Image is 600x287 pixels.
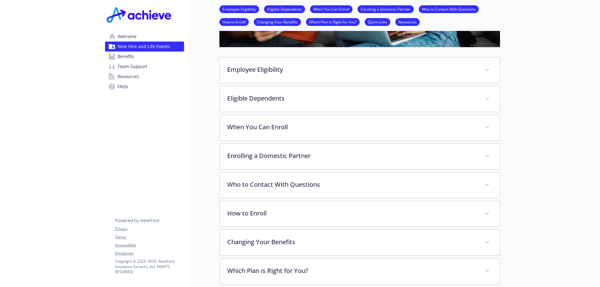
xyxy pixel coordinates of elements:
[227,237,477,247] p: Changing Your Benefits
[117,52,134,62] span: Benefits
[117,32,137,42] span: Welcome
[115,259,184,275] p: Copyright © 2024 - 2025 , Newfront Insurance Services, ALL RIGHTS RESERVED
[105,62,184,72] a: Team Support
[227,94,477,103] p: Eligible Dependents
[117,72,139,82] span: Resources
[219,19,249,25] a: How to Enroll
[220,144,500,169] div: Enrolling a Domestic Partner
[306,19,360,25] a: Which Plan is Right for You?
[117,82,128,92] span: FAQs
[365,19,390,25] a: Quick Links
[105,72,184,82] a: Resources
[220,259,500,284] div: Which Plan is Right for You?
[220,57,500,83] div: Employee Eligibility
[254,19,301,25] a: Changing Your Benefits
[220,172,500,198] div: Who to Contact With Questions
[227,122,477,132] p: When You Can Enroll
[220,201,500,227] div: How to Enroll
[264,6,305,12] a: Eligible Dependents
[220,230,500,255] div: Changing Your Benefits
[395,19,420,25] a: Resources
[227,209,477,218] p: How to Enroll
[419,6,479,12] a: Who to Contact With Questions
[105,32,184,42] a: Welcome
[220,86,500,112] div: Eligible Dependents
[220,115,500,141] div: When You Can Enroll
[115,242,184,248] a: Accessibility
[105,82,184,92] a: FAQs
[117,42,170,52] span: New Hire and Life Events
[117,62,147,72] span: Team Support
[105,42,184,52] a: New Hire and Life Events
[227,151,477,161] p: Enrolling a Domestic Partner
[310,6,352,12] a: When You Can Enroll
[115,226,184,232] a: Privacy
[105,52,184,62] a: Benefits
[219,6,259,12] a: Employee Eligibility
[357,6,414,12] a: Enrolling a Domestic Partner
[227,65,477,74] p: Employee Eligibility
[115,234,184,240] a: Terms
[227,266,477,275] p: Which Plan is Right for You?
[115,250,184,256] a: Disclaimer
[227,180,477,189] p: Who to Contact With Questions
